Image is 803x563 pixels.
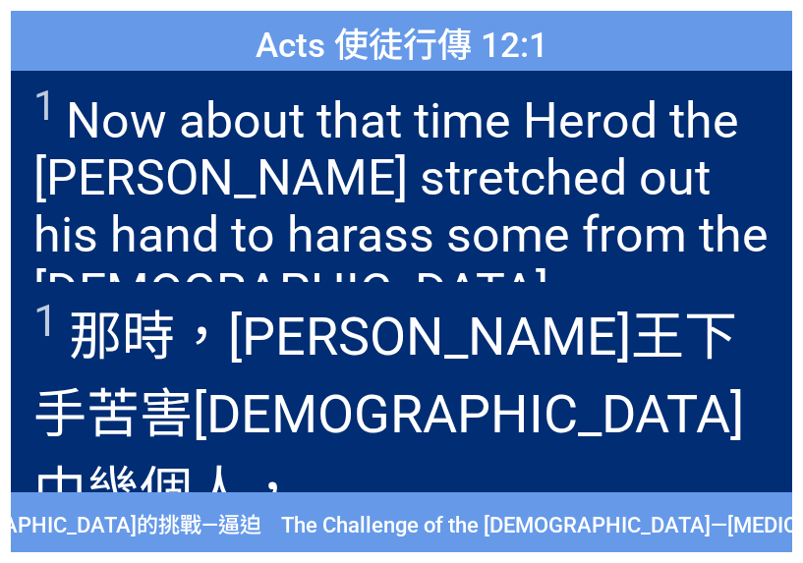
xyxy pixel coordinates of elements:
[33,82,770,320] span: Now about that time Herod the [PERSON_NAME] stretched out his hand to harass some from the [DEMOG...
[33,82,56,130] sup: 1
[33,306,744,523] wg2540: ，[PERSON_NAME]
[33,293,770,526] span: 那
[246,461,299,523] wg5100: ，
[33,461,299,523] wg1577: 中
[86,461,299,523] wg575: 幾個人
[33,383,744,523] wg5495: 苦害
[33,306,744,523] wg935: 下
[33,383,744,523] wg1911: 手
[33,306,744,523] wg1565: 時
[256,17,548,67] span: Acts 使徒行傳 12:1
[33,295,58,347] sup: 1
[33,383,744,523] wg2559: [DEMOGRAPHIC_DATA]
[33,306,744,523] wg2264: 王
